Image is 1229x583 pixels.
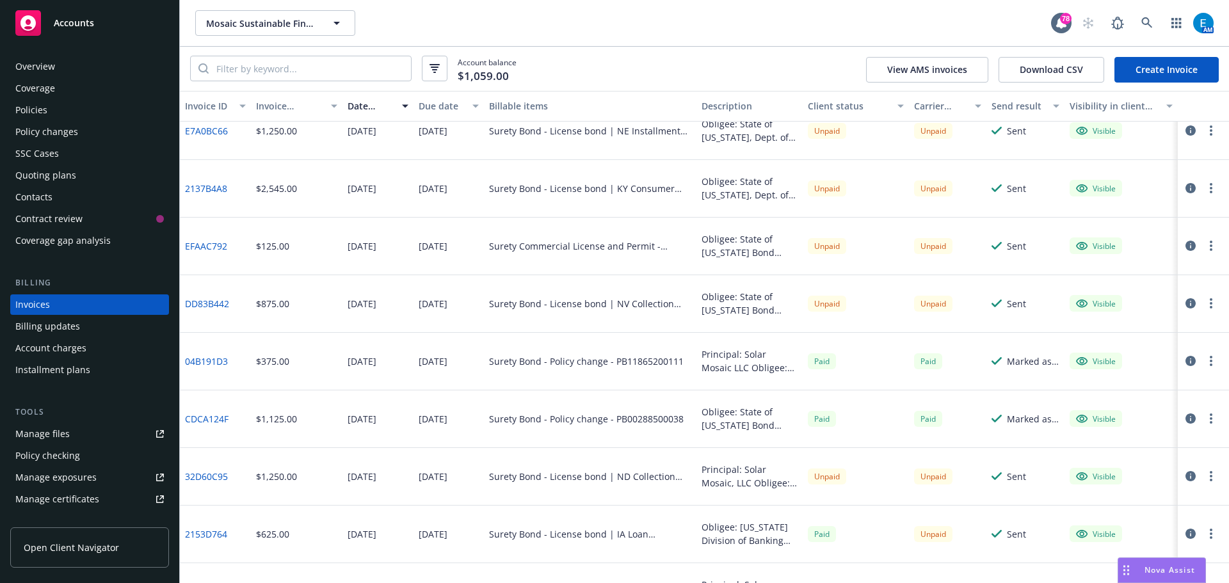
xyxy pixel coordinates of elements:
[185,527,227,541] a: 2153D764
[419,355,447,368] div: [DATE]
[914,99,968,113] div: Carrier status
[256,297,289,310] div: $875.00
[808,99,890,113] div: Client status
[251,91,343,122] button: Invoice amount
[702,175,798,202] div: Obligee: State of [US_STATE], Dept. of Financial Institutions Bond Amount: $100,000 Consumer Loan...
[348,297,376,310] div: [DATE]
[808,526,836,542] div: Paid
[702,520,798,547] div: Obligee: [US_STATE] Division of Banking Bond Amount: $25,000.00 Loan Company License Bond Renewal...
[185,470,228,483] a: 32D60C95
[10,100,169,120] a: Policies
[808,123,846,139] div: Unpaid
[458,57,517,81] span: Account balance
[10,143,169,164] a: SSC Cases
[1007,239,1026,253] div: Sent
[986,91,1064,122] button: Send result
[1145,564,1195,575] span: Nova Assist
[419,470,447,483] div: [DATE]
[10,338,169,358] a: Account charges
[348,527,376,541] div: [DATE]
[489,527,691,541] div: Surety Bond - License bond | IA Loan Company - PB00288500030
[15,165,76,186] div: Quoting plans
[15,338,86,358] div: Account charges
[10,165,169,186] a: Quoting plans
[10,467,169,488] a: Manage exposures
[702,99,798,113] div: Description
[10,5,169,41] a: Accounts
[1118,557,1206,583] button: Nova Assist
[1134,10,1160,36] a: Search
[1007,297,1026,310] div: Sent
[1076,240,1116,252] div: Visible
[10,406,169,419] div: Tools
[1076,470,1116,482] div: Visible
[15,316,80,337] div: Billing updates
[1007,412,1059,426] div: Marked as sent
[414,91,485,122] button: Due date
[15,511,80,531] div: Manage claims
[10,511,169,531] a: Manage claims
[15,209,83,229] div: Contract review
[489,297,691,310] div: Surety Bond - License bond | NV Collection Agency Bond - PB11865200096
[702,347,798,374] div: Principal: Solar Mosaic LLC Obligee: Commonwealth of [US_STATE][PERSON_NAME] Amount: $25,000 Cons...
[1164,10,1189,36] a: Switch app
[256,239,289,253] div: $125.00
[10,230,169,251] a: Coverage gap analysis
[185,297,229,310] a: DD83B442
[1076,355,1116,367] div: Visible
[808,296,846,312] div: Unpaid
[702,290,798,317] div: Obligee: State of [US_STATE] Bond Amount: $35,000 Collection Agency Bond Principal: Solar Mosaic ...
[909,91,987,122] button: Carrier status
[1076,125,1116,136] div: Visible
[348,182,376,195] div: [DATE]
[1118,558,1134,582] div: Drag to move
[1076,528,1116,539] div: Visible
[185,412,229,426] a: CDCA124F
[348,239,376,253] div: [DATE]
[185,355,228,368] a: 04B191D3
[1007,182,1026,195] div: Sent
[484,91,696,122] button: Billable items
[1076,182,1116,194] div: Visible
[808,353,836,369] div: Paid
[348,99,394,113] div: Date issued
[489,182,691,195] div: Surety Bond - License bond | KY Consumer Loan Co Bond - PB11865200063
[489,470,691,483] div: Surety Bond - License bond | ND Collection Agency - PB00288500054
[999,57,1104,83] button: Download CSV
[15,360,90,380] div: Installment plans
[10,360,169,380] a: Installment plans
[198,63,209,74] svg: Search
[15,294,50,315] div: Invoices
[10,316,169,337] a: Billing updates
[1007,527,1026,541] div: Sent
[808,411,836,427] div: Paid
[256,527,289,541] div: $625.00
[419,412,447,426] div: [DATE]
[419,239,447,253] div: [DATE]
[10,294,169,315] a: Invoices
[458,68,509,84] span: $1,059.00
[185,99,232,113] div: Invoice ID
[15,445,80,466] div: Policy checking
[256,355,289,368] div: $375.00
[914,526,952,542] div: Unpaid
[10,56,169,77] a: Overview
[15,489,99,509] div: Manage certificates
[489,412,684,426] div: Surety Bond - Policy change - PB00288500038
[24,541,119,554] span: Open Client Navigator
[914,411,942,427] div: Paid
[10,276,169,289] div: Billing
[419,527,447,541] div: [DATE]
[914,238,952,254] div: Unpaid
[15,143,59,164] div: SSC Cases
[1193,13,1214,33] img: photo
[1114,57,1219,83] a: Create Invoice
[180,91,251,122] button: Invoice ID
[914,123,952,139] div: Unpaid
[348,355,376,368] div: [DATE]
[914,353,942,369] div: Paid
[342,91,414,122] button: Date issued
[803,91,909,122] button: Client status
[15,230,111,251] div: Coverage gap analysis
